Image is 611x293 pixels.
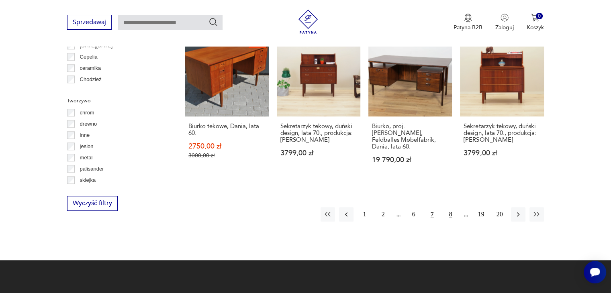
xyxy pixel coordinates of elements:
[492,207,507,222] button: 20
[464,123,540,143] h3: Sekretarzyk tekowy, duński design, lata 70., produkcja: [PERSON_NAME]
[80,75,102,84] p: Chodzież
[208,17,218,27] button: Szukaj
[80,165,104,173] p: palisander
[67,15,112,30] button: Sprzedawaj
[464,150,540,157] p: 3799,00 zł
[80,187,92,196] p: szkło
[277,33,360,179] a: Sekretarzyk tekowy, duński design, lata 70., produkcja: DaniaSekretarzyk tekowy, duński design, l...
[495,14,514,31] button: Zaloguj
[80,142,94,151] p: jesion
[464,14,472,22] img: Ikona medalu
[443,207,458,222] button: 8
[80,176,96,185] p: sklejka
[80,64,101,73] p: ceramika
[584,261,606,283] iframe: Smartsupp widget button
[376,207,390,222] button: 2
[531,14,539,22] img: Ikona koszyka
[358,207,372,222] button: 1
[296,10,320,34] img: Patyna - sklep z meblami i dekoracjami vintage
[80,86,100,95] p: Ćmielów
[185,33,268,179] a: SaleBiurko tekowe, Dania, lata 60.Biurko tekowe, Dania, lata 60.2750,00 zł3000,00 zł
[67,96,166,105] p: Tworzywo
[527,24,544,31] p: Koszyk
[80,153,93,162] p: metal
[280,150,357,157] p: 3799,00 zł
[474,207,488,222] button: 19
[188,143,265,150] p: 2750,00 zł
[372,157,448,163] p: 19 790,00 zł
[454,14,482,31] button: Patyna B2B
[67,196,118,211] button: Wyczyść filtry
[372,123,448,150] h3: Biurko, proj. [PERSON_NAME], Feldballes Møbelfabrik, Dania, lata 60.
[536,13,543,20] div: 0
[188,152,265,159] p: 3000,00 zł
[280,123,357,143] h3: Sekretarzyk tekowy, duński design, lata 70., produkcja: [PERSON_NAME]
[454,14,482,31] a: Ikona medaluPatyna B2B
[527,14,544,31] button: 0Koszyk
[454,24,482,31] p: Patyna B2B
[407,207,421,222] button: 6
[67,20,112,26] a: Sprzedawaj
[368,33,452,179] a: Biurko, proj. K. Kristiansen, Feldballes Møbelfabrik, Dania, lata 60.Biurko, proj. [PERSON_NAME],...
[460,33,544,179] a: Sekretarzyk tekowy, duński design, lata 70., produkcja: DaniaSekretarzyk tekowy, duński design, l...
[80,53,98,61] p: Cepelia
[188,123,265,136] h3: Biurko tekowe, Dania, lata 60.
[80,120,97,128] p: drewno
[425,207,439,222] button: 7
[80,131,90,140] p: inne
[495,24,514,31] p: Zaloguj
[501,14,509,22] img: Ikonka użytkownika
[80,108,94,117] p: chrom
